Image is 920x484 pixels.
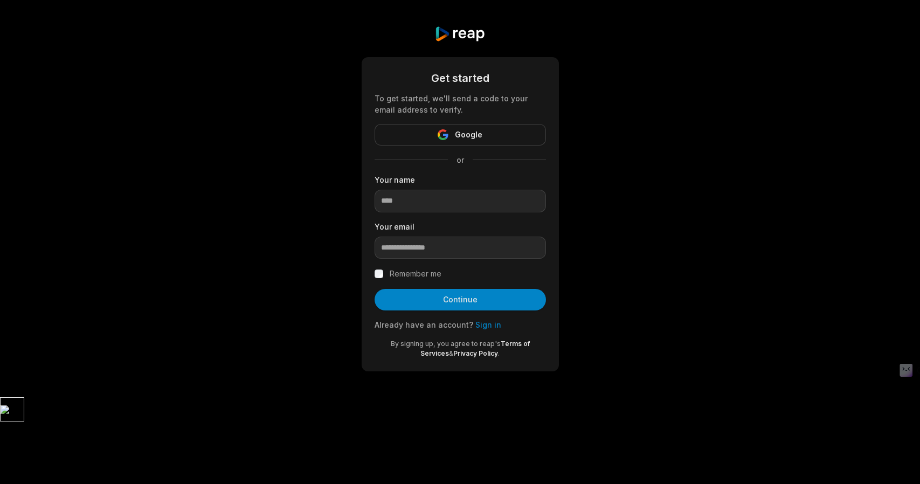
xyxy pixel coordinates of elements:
[453,349,498,357] a: Privacy Policy
[434,26,486,42] img: reap
[375,320,473,329] span: Already have an account?
[448,154,473,165] span: or
[375,124,546,146] button: Google
[449,349,453,357] span: &
[375,221,546,232] label: Your email
[498,349,500,357] span: .
[390,267,441,280] label: Remember me
[375,174,546,185] label: Your name
[455,128,482,141] span: Google
[475,320,501,329] a: Sign in
[420,340,530,357] a: Terms of Services
[391,340,501,348] span: By signing up, you agree to reap's
[375,93,546,115] div: To get started, we'll send a code to your email address to verify.
[375,70,546,86] div: Get started
[375,289,546,310] button: Continue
